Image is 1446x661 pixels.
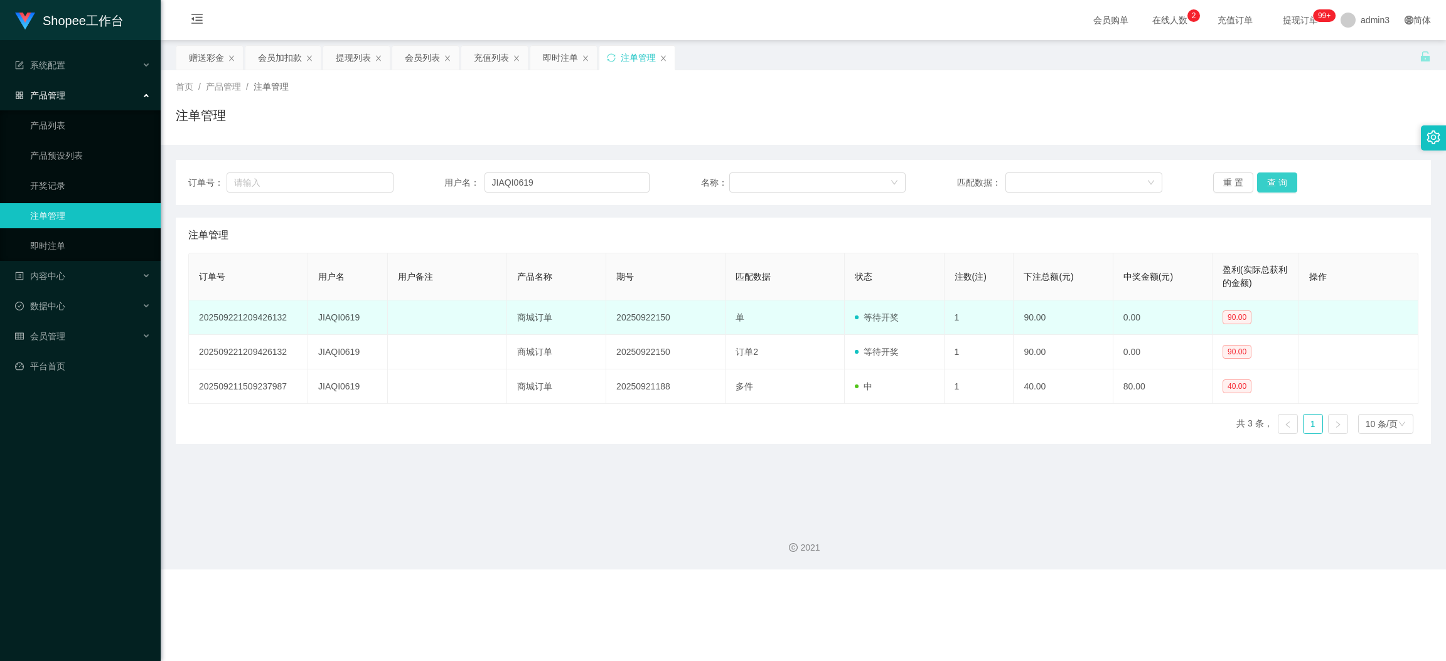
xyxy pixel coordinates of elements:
[606,335,726,369] td: 20250922150
[736,272,771,282] span: 匹配数据
[171,541,1436,554] div: 2021
[15,15,124,25] a: Shopee工作台
[405,46,440,70] div: 会员列表
[1014,300,1113,335] td: 90.00
[176,1,218,41] i: 图标: menu-fold
[308,300,388,335] td: JIAQI0619
[43,1,124,41] h1: Shopee工作台
[444,176,484,189] span: 用户名：
[189,46,224,70] div: 赠送彩金
[1113,300,1213,335] td: 0.00
[789,543,798,552] i: 图标: copyright
[736,381,753,391] span: 多件
[1223,310,1251,324] span: 90.00
[616,272,634,282] span: 期号
[254,82,289,92] span: 注单管理
[507,369,606,404] td: 商城订单
[318,272,345,282] span: 用户名
[507,300,606,335] td: 商城订单
[945,300,1014,335] td: 1
[1187,9,1200,22] sup: 2
[701,176,730,189] span: 名称：
[1284,421,1292,428] i: 图标: left
[855,312,899,322] span: 等待开奖
[258,46,302,70] div: 会员加扣款
[621,46,656,70] div: 注单管理
[1146,16,1194,24] span: 在线人数
[855,347,899,357] span: 等待开奖
[517,272,552,282] span: 产品名称
[30,233,151,258] a: 即时注单
[188,176,227,189] span: 订单号：
[176,106,226,125] h1: 注单管理
[398,272,433,282] span: 用户备注
[308,369,388,404] td: JIAQI0619
[1113,335,1213,369] td: 0.00
[15,13,35,30] img: logo.9652507e.png
[15,91,24,100] i: 图标: appstore-o
[1313,9,1336,22] sup: 315
[15,331,65,341] span: 会员管理
[1398,420,1406,429] i: 图标: down
[606,300,726,335] td: 20250922150
[198,82,201,92] span: /
[513,55,520,62] i: 图标: close
[736,347,758,357] span: 订单2
[189,300,308,335] td: 202509221209426132
[945,369,1014,404] td: 1
[1304,415,1322,433] a: 1
[15,332,24,341] i: 图标: table
[891,179,898,188] i: 图标: down
[1277,16,1324,24] span: 提现订单
[1223,379,1251,393] span: 40.00
[1257,172,1297,193] button: 查 询
[855,381,872,391] span: 中
[1334,421,1342,428] i: 图标: right
[660,55,667,62] i: 图标: close
[246,82,249,92] span: /
[1024,272,1073,282] span: 下注总额(元)
[1405,16,1413,24] i: 图标: global
[1223,265,1287,288] span: 盈利(实际总获利的金额)
[15,61,24,70] i: 图标: form
[543,46,578,70] div: 即时注单
[15,272,24,280] i: 图标: profile
[176,82,193,92] span: 首页
[955,272,987,282] span: 注数(注)
[957,176,1005,189] span: 匹配数据：
[30,203,151,228] a: 注单管理
[1427,130,1440,144] i: 图标: setting
[607,53,616,62] i: 图标: sync
[15,90,65,100] span: 产品管理
[306,55,313,62] i: 图标: close
[485,172,650,193] input: 请输入
[15,301,65,311] span: 数据中心
[1113,369,1213,404] td: 80.00
[1014,335,1113,369] td: 90.00
[375,55,382,62] i: 图标: close
[227,172,393,193] input: 请输入
[1328,414,1348,434] li: 下一页
[1014,369,1113,404] td: 40.00
[308,335,388,369] td: JIAQI0619
[1366,415,1398,433] div: 10 条/页
[1147,179,1155,188] i: 图标: down
[30,173,151,198] a: 开奖记录
[1123,272,1173,282] span: 中奖金额(元)
[30,113,151,138] a: 产品列表
[15,271,65,281] span: 内容中心
[15,354,151,379] a: 图标: dashboard平台首页
[199,272,225,282] span: 订单号
[228,55,235,62] i: 图标: close
[1213,172,1253,193] button: 重 置
[1309,272,1327,282] span: 操作
[1278,414,1298,434] li: 上一页
[188,228,228,243] span: 注单管理
[945,335,1014,369] td: 1
[606,369,726,404] td: 20250921188
[336,46,371,70] div: 提现列表
[736,312,744,322] span: 单
[1420,51,1431,62] i: 图标: unlock
[1192,9,1196,22] p: 2
[474,46,509,70] div: 充值列表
